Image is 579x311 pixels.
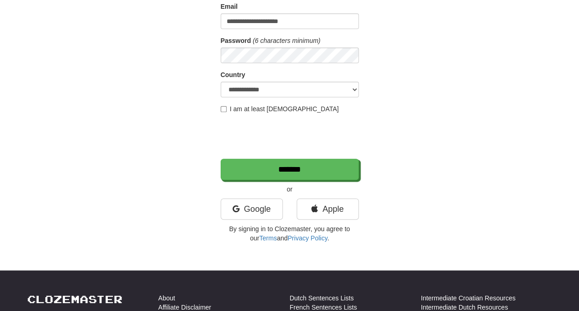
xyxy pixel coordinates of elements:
[421,293,515,303] a: Intermediate Croatian Resources
[221,104,339,114] label: I am at least [DEMOGRAPHIC_DATA]
[259,234,277,242] a: Terms
[297,198,359,220] a: Apple
[221,70,246,79] label: Country
[253,37,321,44] em: (6 characters minimum)
[158,293,175,303] a: About
[221,36,251,45] label: Password
[221,198,283,220] a: Google
[221,185,359,194] p: or
[221,224,359,243] p: By signing in to Clozemaster, you agree to our and .
[221,2,238,11] label: Email
[221,118,361,154] iframe: reCAPTCHA
[27,293,123,305] a: Clozemaster
[221,106,227,112] input: I am at least [DEMOGRAPHIC_DATA]
[287,234,327,242] a: Privacy Policy
[290,293,354,303] a: Dutch Sentences Lists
